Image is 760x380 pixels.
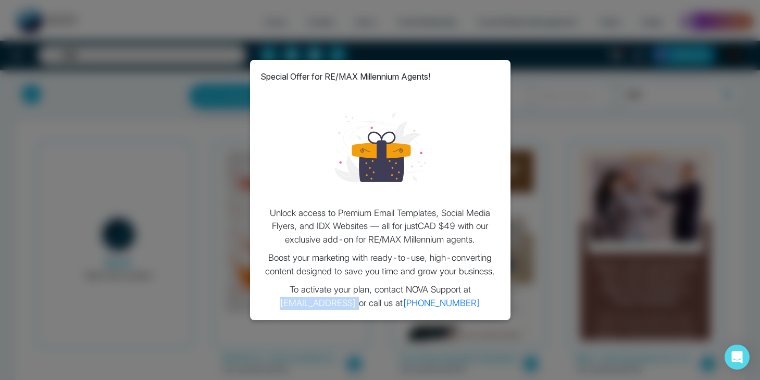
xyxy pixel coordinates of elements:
[260,283,500,310] p: To activate your plan, contact NOVA Support at or call us at
[260,207,500,247] p: Unlock access to Premium Email Templates, Social Media Flyers, and IDX Websites — all for just CA...
[334,102,426,193] img: loading
[725,345,750,370] div: Open Intercom Messenger
[280,298,356,308] a: [EMAIL_ADDRESS]
[260,251,500,278] p: Boost your marketing with ready-to-use, high-converting content designed to save you time and gro...
[403,298,480,308] a: [PHONE_NUMBER]
[260,70,430,83] p: Special Offer for RE/MAX Millennium Agents!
